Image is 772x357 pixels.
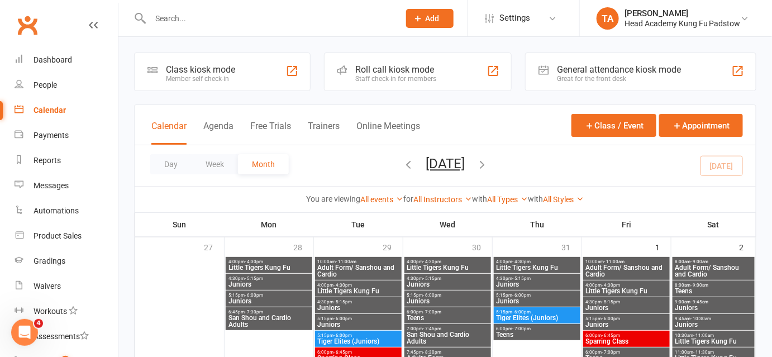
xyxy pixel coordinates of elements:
button: Class / Event [571,114,656,137]
div: General attendance kiosk mode [557,64,681,75]
span: 10:00am [317,259,399,264]
span: 4:00pm [317,283,399,288]
span: 4:30pm [317,299,399,304]
span: - 4:30pm [245,259,263,264]
a: Workouts [15,299,118,324]
span: 5:15pm [496,310,578,315]
div: Reports [34,156,61,165]
span: - 6:00pm [602,316,621,321]
span: 5:15pm [228,293,310,298]
a: People [15,73,118,98]
span: Juniors [228,281,310,288]
span: Little Tigers Kung Fu [585,288,668,294]
span: Tiger Elites (Juniors) [317,338,399,345]
span: - 4:30pm [423,259,442,264]
a: All Styles [544,195,584,204]
div: 30 [472,237,492,256]
button: Trainers [308,121,340,145]
span: Juniors [317,304,399,311]
span: - 5:15pm [245,276,263,281]
span: - 5:15pm [602,299,621,304]
strong: for [404,194,414,203]
span: Juniors [317,321,399,328]
button: Appointment [659,114,743,137]
div: [PERSON_NAME] [625,8,741,18]
a: Clubworx [13,11,41,39]
th: Thu [493,213,582,236]
span: - 5:15pm [334,299,352,304]
button: Free Trials [250,121,291,145]
span: 7:45pm [407,350,489,355]
a: Payments [15,123,118,148]
span: - 7:00pm [423,310,442,315]
span: - 7:45pm [423,326,442,331]
div: Great for the front desk [557,75,681,83]
span: Juniors [496,298,578,304]
span: Adult Form/ Sanshou and Cardio [585,264,668,278]
span: - 6:00pm [245,293,263,298]
span: Settings [499,6,530,31]
span: Teens [675,288,753,294]
span: 7:00pm [407,326,489,331]
span: 6:00pm [585,333,668,338]
a: Reports [15,148,118,173]
span: 4 [34,319,43,328]
span: - 4:30pm [602,283,621,288]
button: Calendar [151,121,187,145]
th: Tue [314,213,403,236]
span: 6:00pm [317,350,399,355]
span: Sparring Class [585,338,668,345]
div: 2 [740,237,755,256]
a: All Types [488,195,528,204]
span: - 4:30pm [513,259,531,264]
div: Gradings [34,256,65,265]
div: Roll call kiosk mode [356,64,437,75]
div: Class kiosk mode [166,64,235,75]
span: - 7:00pm [513,326,531,331]
span: 10:30am [675,333,753,338]
span: - 5:15pm [423,276,442,281]
button: Add [406,9,454,28]
strong: with [473,194,488,203]
span: - 11:30am [694,350,714,355]
span: Juniors [585,304,668,311]
span: Little Tigers Kung Fu [675,338,753,345]
span: Little Tigers Kung Fu [317,288,399,294]
span: Adult Form/ Sanshou and Cardio [317,264,399,278]
span: Tiger Elites (Juniors) [496,315,578,321]
span: Juniors [496,281,578,288]
button: [DATE] [426,156,465,172]
span: 4:30pm [496,276,578,281]
span: 6:00pm [407,310,489,315]
span: 6:45pm [228,310,310,315]
span: - 11:00am [694,333,714,338]
div: Messages [34,181,69,190]
span: 9:45am [675,316,753,321]
span: Little Tigers Kung Fu [228,264,310,271]
span: 5:15pm [317,316,399,321]
span: - 6:00pm [513,293,531,298]
span: San Shou and Cardio Adults [407,331,489,345]
span: Little Tigers Kung Fu [496,264,578,271]
span: Juniors [228,298,310,304]
span: 5:15pm [407,293,489,298]
span: 4:30pm [407,276,489,281]
span: - 10:30am [691,316,712,321]
div: 29 [383,237,403,256]
th: Fri [582,213,671,236]
span: - 7:00pm [602,350,621,355]
a: Gradings [15,249,118,274]
a: Automations [15,198,118,223]
th: Sat [671,213,756,236]
span: - 11:00am [336,259,357,264]
span: Adult Form/ Sanshou and Cardio [675,264,753,278]
span: - 6:00pm [334,316,352,321]
span: - 8:30pm [423,350,442,355]
span: 8:00am [675,283,753,288]
a: Dashboard [15,47,118,73]
span: 9:00am [675,299,753,304]
div: Head Academy Kung Fu Padstow [625,18,741,28]
span: - 4:30pm [334,283,352,288]
div: Member self check-in [166,75,235,83]
a: All events [361,195,404,204]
